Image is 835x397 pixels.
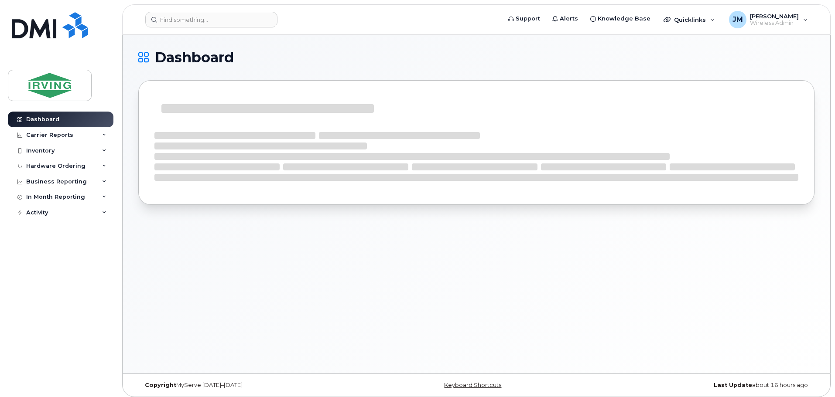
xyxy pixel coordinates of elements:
[145,382,176,388] strong: Copyright
[155,51,234,64] span: Dashboard
[714,382,752,388] strong: Last Update
[589,382,814,389] div: about 16 hours ago
[138,382,364,389] div: MyServe [DATE]–[DATE]
[444,382,501,388] a: Keyboard Shortcuts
